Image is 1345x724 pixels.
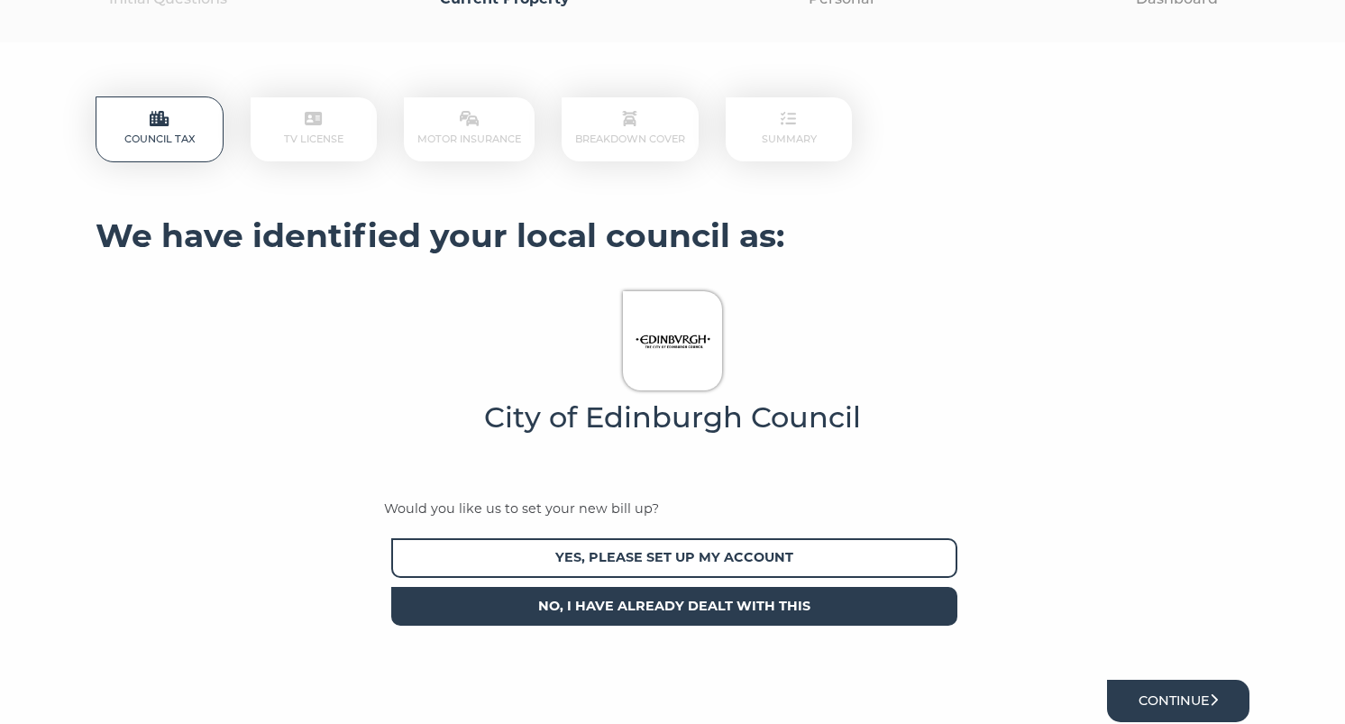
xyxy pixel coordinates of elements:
[635,300,711,377] img: City%20of%20Edinburgh%20Council.jpeg
[404,97,535,161] p: Motor Insurance
[96,216,1249,256] h3: We have identified your local council as:
[1107,680,1249,722] button: Continue
[384,500,659,517] span: Would you like us to set your new bill up?
[391,587,957,626] span: No, I have already dealt with this
[391,538,957,577] span: Yes, please set up my account
[398,399,947,435] h4: City of Edinburgh Council
[251,97,377,161] p: TV License
[96,96,224,162] p: Council Tax
[562,97,699,161] p: Breakdown Cover
[726,97,852,161] p: Summary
